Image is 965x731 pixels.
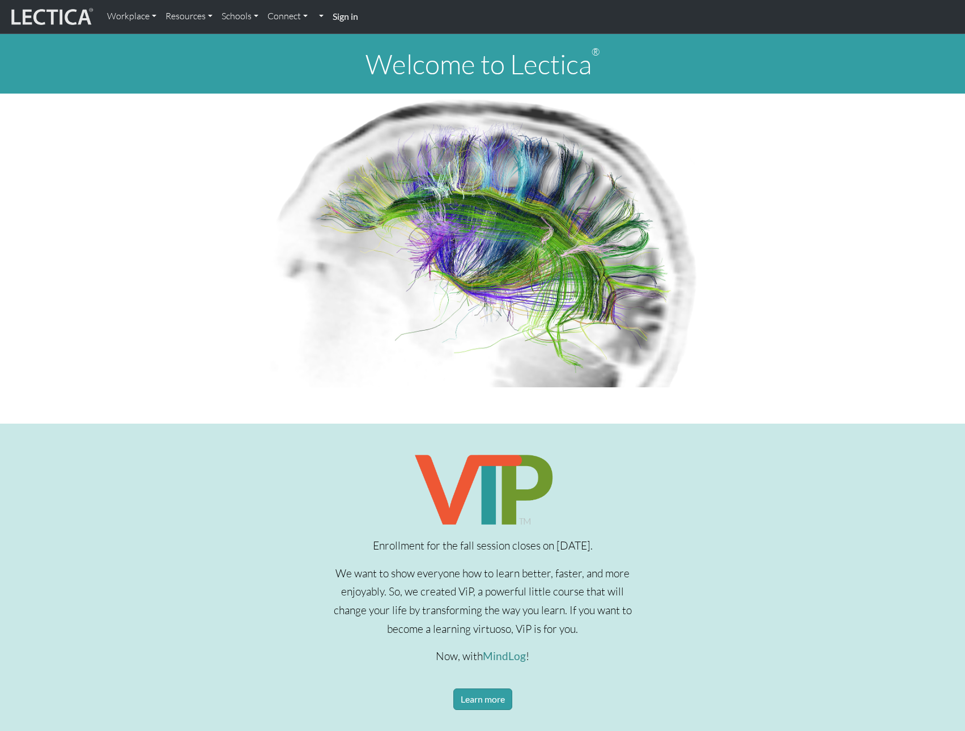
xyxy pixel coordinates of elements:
img: lecticalive [8,6,93,28]
a: Learn more [453,688,512,710]
a: Schools [217,5,263,28]
p: Enrollment for the fall session closes on [DATE]. [326,536,639,555]
a: Sign in [328,5,363,29]
a: Workplace [103,5,161,28]
a: MindLog [483,649,526,662]
strong: Sign in [333,11,358,22]
p: We want to show everyone how to learn better, faster, and more enjoyably. So, we created ViP, a p... [326,564,639,639]
img: Human Connectome Project Image [262,94,703,387]
sup: ® [592,45,600,58]
a: Resources [161,5,217,28]
p: Now, with ! [326,647,639,666]
a: Connect [263,5,312,28]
